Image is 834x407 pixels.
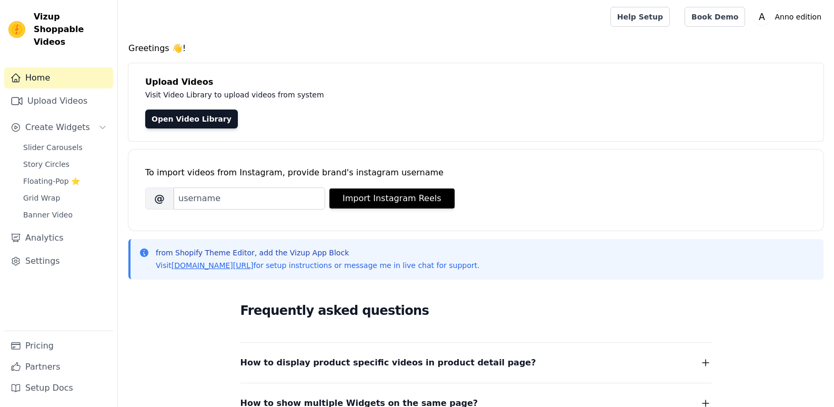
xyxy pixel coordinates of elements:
span: Create Widgets [25,121,90,134]
a: Slider Carousels [17,140,113,155]
p: Visit for setup instructions or message me in live chat for support. [156,260,479,271]
h4: Upload Videos [145,76,807,88]
h4: Greetings 👋! [128,42,823,55]
a: Open Video Library [145,110,238,128]
a: Setup Docs [4,378,113,399]
h2: Frequently asked questions [240,300,712,321]
a: [DOMAIN_NAME][URL] [172,261,254,270]
a: Partners [4,356,113,378]
button: Create Widgets [4,117,113,138]
a: Analytics [4,227,113,249]
div: To import videos from Instagram, provide brand's instagram username [145,166,807,179]
span: Story Circles [23,159,69,170]
span: Slider Carousels [23,142,83,153]
p: from Shopify Theme Editor, add the Vizup App Block [156,247,479,258]
span: Floating-Pop ⭐ [23,176,80,186]
span: @ [145,187,174,210]
a: Book Demo [685,7,745,27]
input: username [174,187,325,210]
a: Grid Wrap [17,191,113,205]
span: Grid Wrap [23,193,60,203]
button: How to display product specific videos in product detail page? [240,355,712,370]
p: Visit Video Library to upload videos from system [145,88,617,101]
a: Banner Video [17,207,113,222]
span: Banner Video [23,210,73,220]
text: A [759,12,766,22]
a: Help Setup [610,7,670,27]
button: Import Instagram Reels [329,188,455,209]
a: Floating-Pop ⭐ [17,174,113,188]
a: Home [4,67,113,88]
p: Anno edition [770,7,826,26]
a: Pricing [4,335,113,356]
a: Settings [4,251,113,272]
span: Vizup Shoppable Videos [34,11,109,48]
button: A Anno edition [753,7,826,26]
a: Story Circles [17,157,113,172]
span: How to display product specific videos in product detail page? [240,355,536,370]
img: Vizup [8,21,25,38]
a: Upload Videos [4,91,113,112]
